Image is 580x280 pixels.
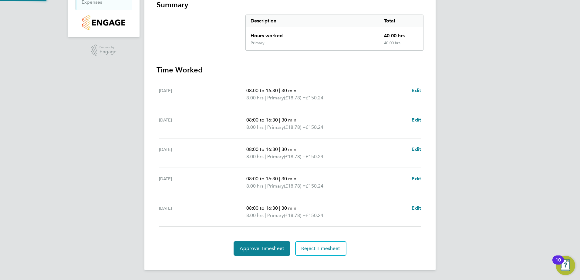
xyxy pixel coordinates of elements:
[412,205,421,212] a: Edit
[284,124,306,130] span: (£18.78) =
[99,49,116,55] span: Engage
[246,205,278,211] span: 08:00 to 16:30
[279,117,280,123] span: |
[246,95,264,101] span: 8.00 hrs
[82,15,125,30] img: countryside-properties-logo-retina.png
[379,15,423,27] div: Total
[279,205,280,211] span: |
[279,146,280,152] span: |
[246,154,264,159] span: 8.00 hrs
[246,88,278,93] span: 08:00 to 16:30
[412,146,421,153] a: Edit
[246,176,278,182] span: 08:00 to 16:30
[265,212,266,218] span: |
[267,124,284,131] span: Primary
[159,116,246,131] div: [DATE]
[246,146,278,152] span: 08:00 to 16:30
[412,175,421,182] a: Edit
[246,117,278,123] span: 08:00 to 16:30
[412,87,421,94] a: Edit
[99,45,116,50] span: Powered by
[234,241,290,256] button: Approve Timesheet
[246,124,264,130] span: 8.00 hrs
[265,124,266,130] span: |
[75,15,132,30] a: Go to home page
[282,146,296,152] span: 30 min
[555,260,561,268] div: 10
[306,183,323,189] span: £150.24
[379,41,423,50] div: 40.00 hrs
[301,245,340,252] span: Reject Timesheet
[284,212,306,218] span: (£18.78) =
[267,212,284,219] span: Primary
[412,146,421,152] span: Edit
[412,205,421,211] span: Edit
[279,88,280,93] span: |
[279,176,280,182] span: |
[282,205,296,211] span: 30 min
[265,154,266,159] span: |
[556,256,575,275] button: Open Resource Center, 10 new notifications
[282,117,296,123] span: 30 min
[282,88,296,93] span: 30 min
[306,124,323,130] span: £150.24
[284,95,306,101] span: (£18.78) =
[159,87,246,102] div: [DATE]
[159,146,246,160] div: [DATE]
[267,182,284,190] span: Primary
[159,205,246,219] div: [DATE]
[267,153,284,160] span: Primary
[306,212,323,218] span: £150.24
[379,27,423,41] div: 40.00 hrs
[282,176,296,182] span: 30 min
[306,154,323,159] span: £150.24
[295,241,346,256] button: Reject Timesheet
[267,94,284,102] span: Primary
[91,45,117,56] a: Powered byEngage
[265,95,266,101] span: |
[306,95,323,101] span: £150.24
[246,183,264,189] span: 8.00 hrs
[284,183,306,189] span: (£18.78) =
[284,154,306,159] span: (£18.78) =
[157,65,423,75] h3: Time Worked
[159,175,246,190] div: [DATE]
[240,245,284,252] span: Approve Timesheet
[412,116,421,124] a: Edit
[412,88,421,93] span: Edit
[412,176,421,182] span: Edit
[246,212,264,218] span: 8.00 hrs
[246,15,379,27] div: Description
[246,27,379,41] div: Hours worked
[251,41,265,45] div: Primary
[245,15,423,51] div: Summary
[265,183,266,189] span: |
[412,117,421,123] span: Edit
